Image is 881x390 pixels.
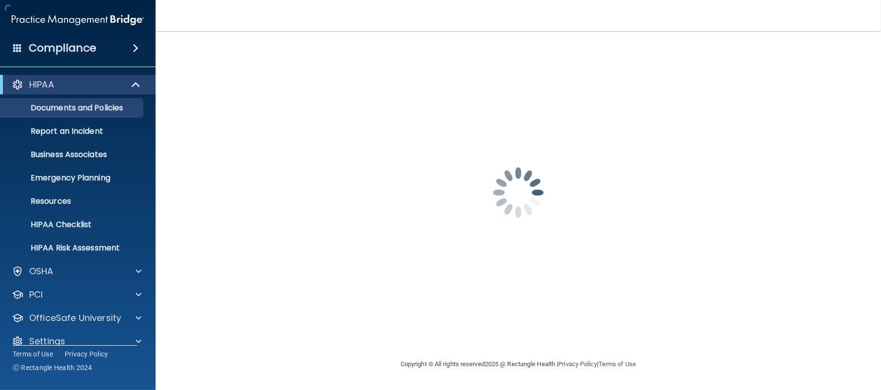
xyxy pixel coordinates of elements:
a: PCI [12,289,141,301]
a: OfficeSafe University [12,312,141,324]
p: Settings [29,336,65,347]
p: OSHA [29,266,53,277]
iframe: Drift Widget Chat Controller [713,321,869,360]
a: Privacy Policy [65,349,108,359]
a: Settings [12,336,141,347]
p: Business Associates [6,150,139,160]
div: Copyright © All rights reserved 2025 @ Rectangle Health | | [341,349,696,380]
p: Emergency Planning [6,173,139,183]
span: Ⓒ Rectangle Health 2024 [13,363,92,372]
p: Report an Incident [6,126,139,136]
p: PCI [29,289,43,301]
p: Documents and Policies [6,103,139,113]
p: HIPAA Checklist [6,220,139,230]
p: OfficeSafe University [29,312,121,324]
a: Terms of Use [599,360,636,368]
a: Privacy Policy [558,360,597,368]
h4: Compliance [29,41,96,55]
a: HIPAA [12,79,141,90]
a: OSHA [12,266,141,277]
p: HIPAA [29,79,54,90]
p: HIPAA Risk Assessment [6,243,139,253]
img: spinner.e123f6fc.gif [470,144,567,241]
p: Resources [6,196,139,206]
img: PMB logo [12,10,144,30]
a: Terms of Use [13,349,53,359]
